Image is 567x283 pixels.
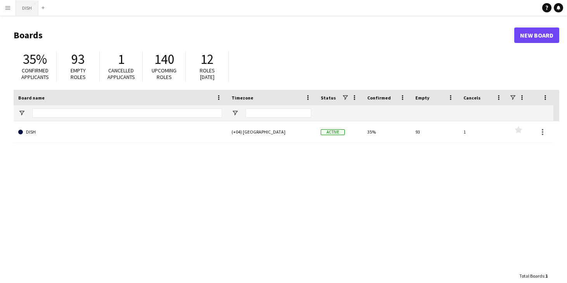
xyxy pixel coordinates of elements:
[14,29,514,41] h1: Boards
[32,108,222,118] input: Board name Filter Input
[545,273,548,279] span: 1
[200,67,215,81] span: Roles [DATE]
[118,51,124,68] span: 1
[71,67,86,81] span: Empty roles
[232,110,239,117] button: Open Filter Menu
[363,121,411,142] div: 35%
[321,129,345,135] span: Active
[18,121,222,143] a: DISH
[232,95,253,101] span: Timezone
[227,121,316,142] div: (+04) [GEOGRAPHIC_DATA]
[411,121,459,142] div: 93
[415,95,429,101] span: Empty
[154,51,174,68] span: 140
[23,51,47,68] span: 35%
[463,95,481,101] span: Cancels
[514,27,559,43] a: New Board
[245,108,311,118] input: Timezone Filter Input
[16,0,38,15] button: DISH
[107,67,135,81] span: Cancelled applicants
[18,95,45,101] span: Board name
[201,51,214,68] span: 12
[519,273,544,279] span: Total Boards
[459,121,507,142] div: 1
[152,67,176,81] span: Upcoming roles
[18,110,25,117] button: Open Filter Menu
[21,67,49,81] span: Confirmed applicants
[71,51,85,68] span: 93
[321,95,336,101] span: Status
[367,95,391,101] span: Confirmed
